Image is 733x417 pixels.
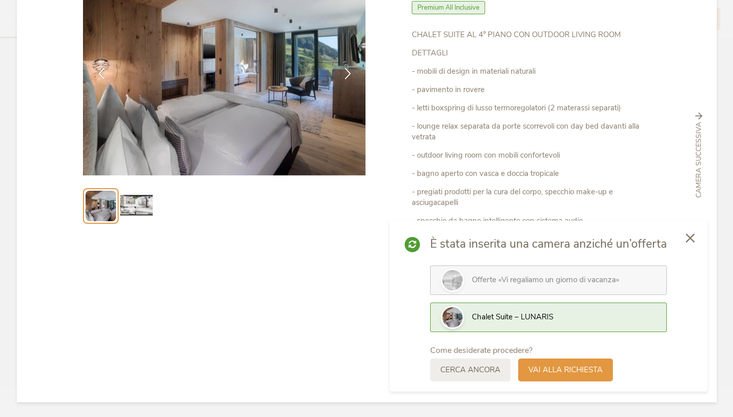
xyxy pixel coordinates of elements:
p: - bagno aperto con vasca e doccia tropicale [412,168,650,179]
p: - specchio da bagno intelligente con sistema audio [412,216,650,226]
span: È stata inserita una camera anziché un’offerta [430,236,667,252]
p: - pavimento in rovere [412,84,650,95]
img: Preview [120,190,153,222]
span: Come desiderate procedere? [430,345,532,356]
p: - outdoor living room con mobili confortevoli [412,150,650,161]
span: Vai alla richiesta [528,365,603,375]
span: Offerte «Vi regaliamo un giorno di vacanza» [472,275,619,285]
span: Chalet Suite – LUNARIS [472,312,553,322]
p: - mobili di design in materiali naturali [412,66,650,77]
p: DETTAGLI [412,48,650,58]
span: Camera successiva [694,122,704,198]
img: Preview [442,307,463,327]
span: Cerca ancora [440,365,500,375]
p: - lounge relax separata da porte scorrevoli con day bed davanti alla vetrata [412,121,650,142]
img: Preview [442,270,463,290]
p: - pregiati prodotti per la cura del corpo, specchio make-up e asciugacapelli [412,187,650,208]
p: CHALET SUITE AL 4° PIANO CON OUTDOOR LIVING ROOM [412,29,650,40]
img: Preview [86,191,116,221]
p: - letti boxspring di lusso termoregolatori (2 materassi separati) [412,103,650,113]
